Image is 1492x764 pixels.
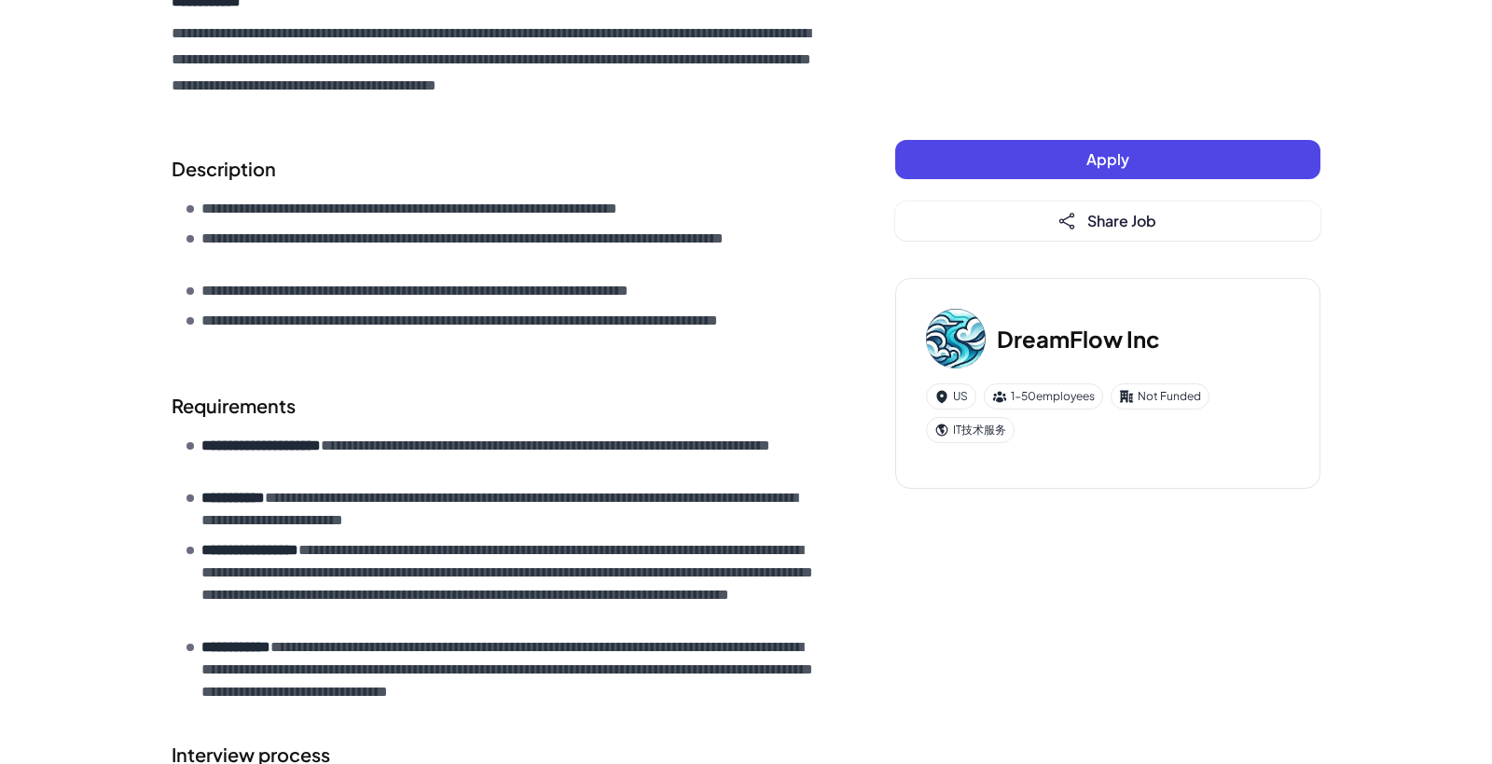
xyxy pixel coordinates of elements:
[1086,149,1129,169] span: Apply
[1087,211,1156,230] span: Share Job
[997,322,1160,355] h3: DreamFlow Inc
[926,417,1015,443] div: IT技术服务
[926,309,986,368] img: Dr
[926,383,976,410] div: US
[984,383,1103,410] div: 1-50 employees
[1111,383,1209,410] div: Not Funded
[895,201,1320,241] button: Share Job
[172,392,821,420] h2: Requirements
[895,140,1320,179] button: Apply
[172,155,821,183] h2: Description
